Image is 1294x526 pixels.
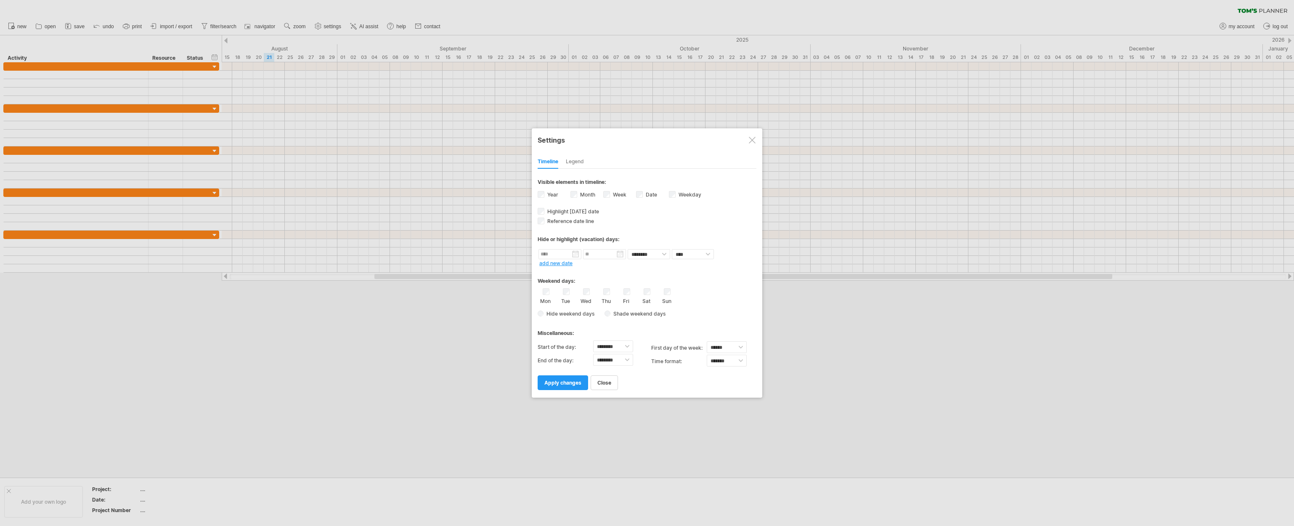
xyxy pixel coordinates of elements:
[597,380,611,386] span: close
[621,296,631,304] label: Fri
[538,179,756,188] div: Visible elements in timeline:
[546,208,599,215] span: Highlight [DATE] date
[581,296,591,304] label: Wed
[677,191,701,198] label: Weekday
[546,191,558,198] label: Year
[538,354,593,367] label: End of the day:
[538,340,593,354] label: Start of the day:
[538,155,558,169] div: Timeline
[538,132,756,147] div: Settings
[539,260,573,266] a: add new date
[611,191,626,198] label: Week
[591,375,618,390] a: close
[610,311,666,317] span: Shade weekend days
[644,191,657,198] label: Date
[546,218,594,224] span: Reference date line
[578,191,595,198] label: Month
[661,296,672,304] label: Sun
[641,296,652,304] label: Sat
[544,380,581,386] span: apply changes
[538,236,756,242] div: Hide or highlight (vacation) days:
[560,296,571,304] label: Tue
[601,296,611,304] label: Thu
[538,375,588,390] a: apply changes
[651,355,707,368] label: Time format:
[540,296,551,304] label: Mon
[538,322,756,338] div: Miscellaneous:
[538,270,756,286] div: Weekend days:
[566,155,584,169] div: Legend
[651,341,707,355] label: first day of the week:
[544,311,594,317] span: Hide weekend days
